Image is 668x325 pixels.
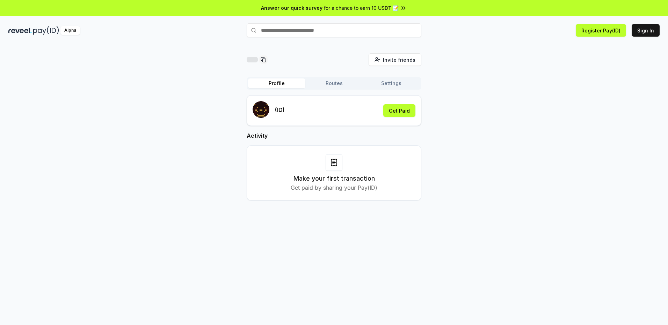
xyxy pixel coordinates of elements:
button: Invite friends [369,53,421,66]
span: Answer our quick survey [261,4,322,12]
button: Routes [305,78,363,88]
span: Invite friends [383,56,415,63]
button: Settings [363,78,420,88]
p: Get paid by sharing your Pay(ID) [291,183,377,192]
button: Get Paid [383,104,415,117]
img: pay_id [33,26,59,35]
h2: Activity [247,131,421,140]
h3: Make your first transaction [293,174,375,183]
button: Register Pay(ID) [576,24,626,37]
img: reveel_dark [8,26,32,35]
div: Alpha [60,26,80,35]
span: for a chance to earn 10 USDT 📝 [324,4,399,12]
button: Sign In [632,24,660,37]
button: Profile [248,78,305,88]
p: (ID) [275,106,285,114]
